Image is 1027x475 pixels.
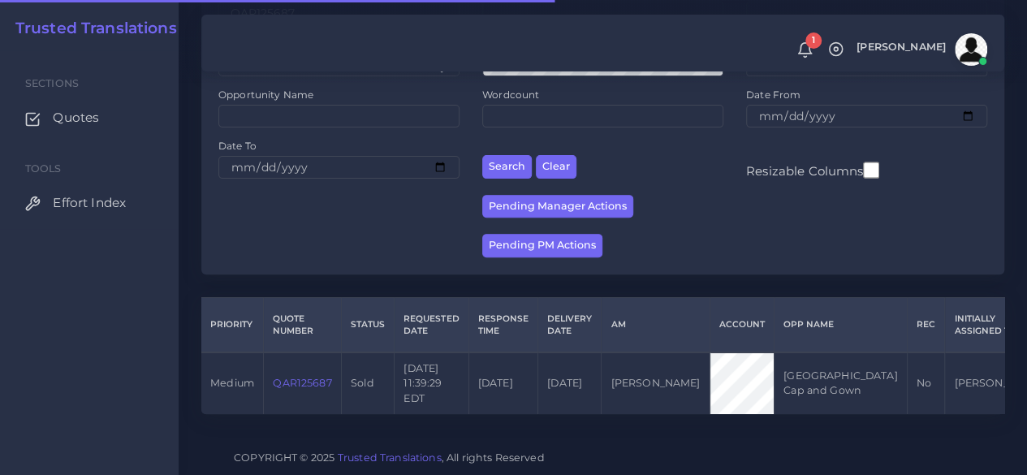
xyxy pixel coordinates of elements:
[848,33,993,66] a: [PERSON_NAME]avatar
[25,77,79,89] span: Sections
[774,352,907,414] td: [GEOGRAPHIC_DATA] Cap and Gown
[201,297,264,352] th: Priority
[468,352,537,414] td: [DATE]
[218,139,257,153] label: Date To
[341,297,394,352] th: Status
[395,297,468,352] th: Requested Date
[774,297,907,352] th: Opp Name
[218,88,313,101] label: Opportunity Name
[602,352,710,414] td: [PERSON_NAME]
[4,19,177,38] a: Trusted Translations
[210,377,254,389] span: medium
[25,162,62,175] span: Tools
[468,297,537,352] th: Response Time
[395,352,468,414] td: [DATE] 11:39:29 EDT
[264,297,342,352] th: Quote Number
[602,297,710,352] th: AM
[12,186,166,220] a: Effort Index
[791,41,819,58] a: 1
[907,297,944,352] th: REC
[710,297,774,352] th: Account
[536,155,576,179] button: Clear
[12,101,166,135] a: Quotes
[53,194,126,212] span: Effort Index
[955,33,987,66] img: avatar
[907,352,944,414] td: No
[482,195,633,218] button: Pending Manager Actions
[537,352,601,414] td: [DATE]
[53,109,99,127] span: Quotes
[746,160,879,180] label: Resizable Columns
[863,160,879,180] input: Resizable Columns
[746,88,800,101] label: Date From
[273,377,331,389] a: QAR125687
[442,449,545,466] span: , All rights Reserved
[341,352,394,414] td: Sold
[482,234,602,257] button: Pending PM Actions
[234,449,545,466] span: COPYRIGHT © 2025
[338,451,442,464] a: Trusted Translations
[805,32,822,49] span: 1
[482,88,539,101] label: Wordcount
[482,155,532,179] button: Search
[857,42,946,53] span: [PERSON_NAME]
[537,297,601,352] th: Delivery Date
